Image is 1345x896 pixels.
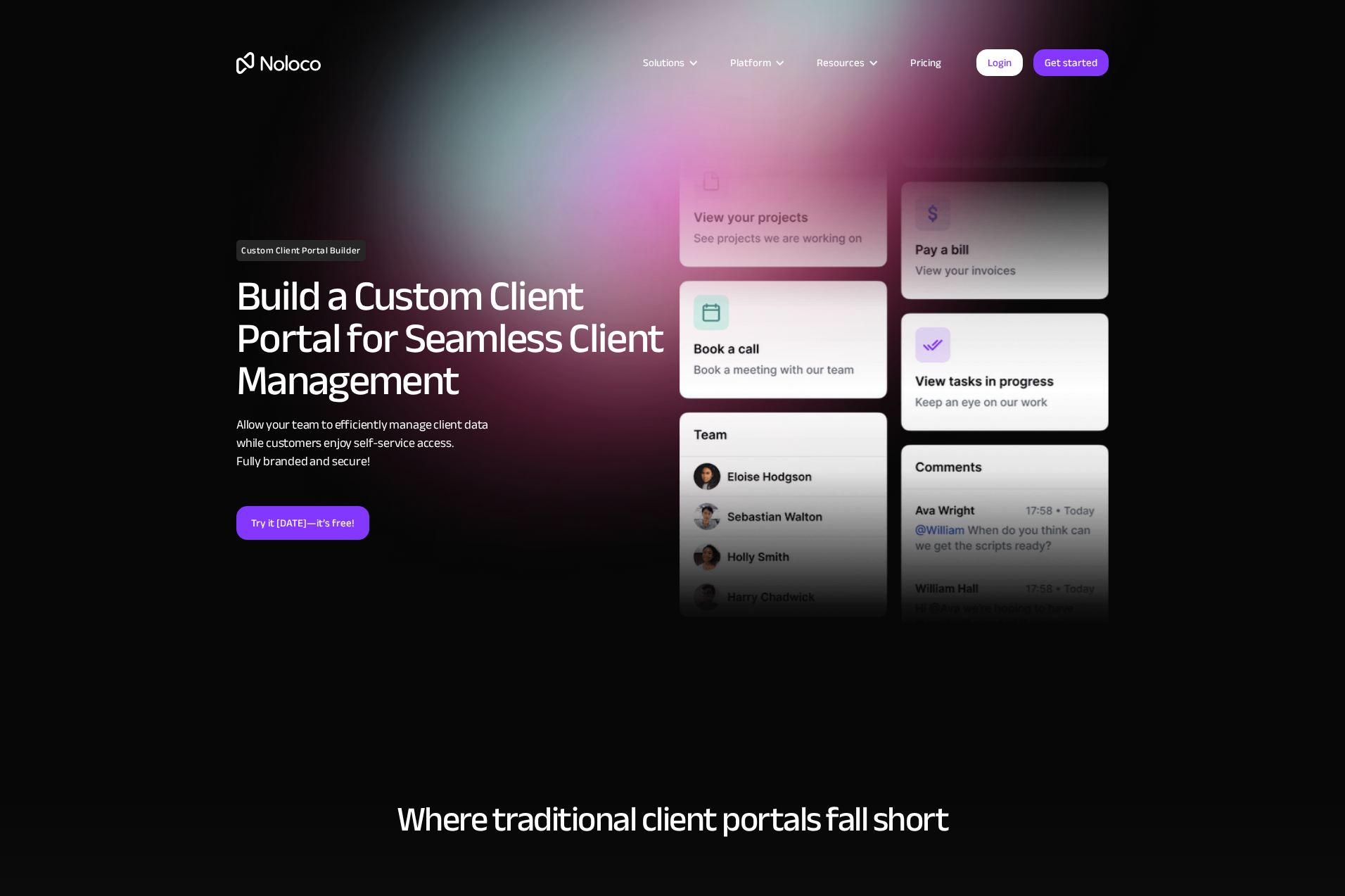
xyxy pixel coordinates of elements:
div: Platform [713,53,799,72]
div: Resources [817,53,865,72]
div: Allow your team to efficiently manage client data while customers enjoy self-service access. Full... [236,416,665,471]
div: Solutions [625,53,713,72]
div: Platform [730,53,771,72]
h1: Custom Client Portal Builder [236,240,366,261]
a: Pricing [893,53,959,72]
a: Try it [DATE]—it’s free! [236,506,369,540]
h2: Where traditional client portals fall short [236,800,1109,838]
div: Resources [799,53,893,72]
a: home [236,52,321,74]
h2: Build a Custom Client Portal for Seamless Client Management [236,275,665,402]
div: Solutions [643,53,684,72]
a: Login [976,49,1023,76]
a: Get started [1033,49,1109,76]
